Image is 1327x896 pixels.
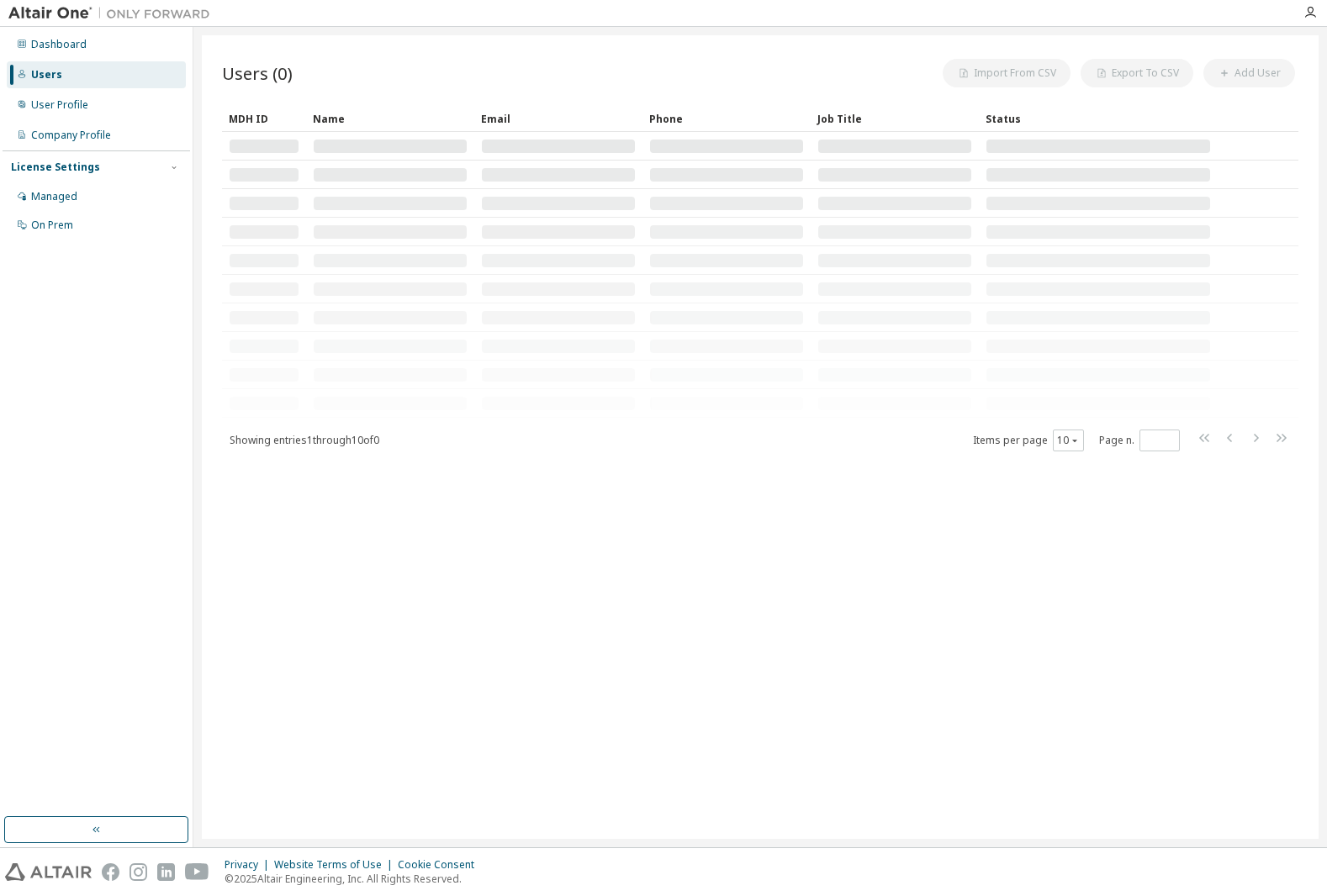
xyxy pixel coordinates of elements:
[222,61,293,85] span: Users (0)
[185,863,209,881] img: youtube.svg
[225,872,484,886] p: © 2025 Altair Engineering, Inc. All Rights Reserved.
[102,863,119,881] img: facebook.svg
[31,129,111,142] div: Company Profile
[1203,59,1295,87] button: Add User
[649,105,804,132] div: Phone
[481,105,636,132] div: Email
[31,190,77,203] div: Managed
[31,98,88,112] div: User Profile
[1057,434,1080,447] button: 10
[1081,59,1193,87] button: Export To CSV
[1099,430,1180,451] span: Page n.
[313,105,468,132] div: Name
[31,38,87,51] div: Dashboard
[986,105,1211,132] div: Status
[8,5,219,22] img: Altair One
[11,161,100,174] div: License Settings
[5,863,92,881] img: altair_logo.svg
[31,68,62,82] div: Users
[157,863,175,881] img: linkedin.svg
[973,430,1084,451] span: Items per page
[398,858,484,872] div: Cookie Consent
[225,858,274,872] div: Privacy
[230,433,379,447] span: Showing entries 1 through 10 of 0
[229,105,299,132] div: MDH ID
[31,219,73,232] div: On Prem
[274,858,398,872] div: Website Terms of Use
[943,59,1071,87] button: Import From CSV
[817,105,972,132] div: Job Title
[130,863,147,881] img: instagram.svg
